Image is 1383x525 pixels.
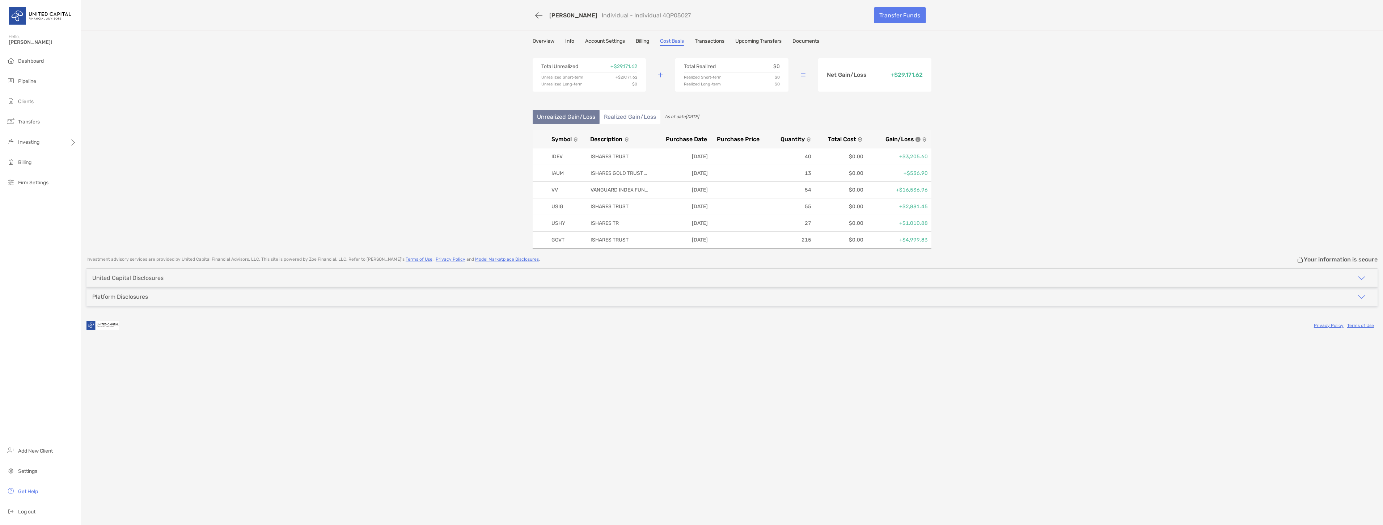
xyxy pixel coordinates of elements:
img: sort [922,137,927,142]
img: get-help icon [7,487,15,495]
span: Total Cost [828,136,856,143]
a: Model Marketplace Disclosures [475,257,539,262]
a: Transactions [695,38,724,46]
p: Your information is secure [1304,256,1378,263]
button: Description [591,136,656,143]
span: [PERSON_NAME]! [9,39,76,45]
img: investing icon [7,137,15,146]
p: IAUM [551,169,580,178]
a: Upcoming Transfers [735,38,782,46]
p: Investment advisory services are provided by United Capital Financial Advisors, LLC . This site i... [86,257,540,262]
img: sort [858,137,863,142]
span: Gain/Loss [885,136,914,143]
p: + $29,171.62 [610,64,637,69]
p: GOVT [551,235,580,244]
p: VV [551,185,580,194]
div: Platform Disclosures [92,293,148,300]
span: Investing [18,139,39,145]
span: As of date [DATE] [665,114,699,119]
span: Billing [18,159,31,165]
img: sort [806,137,811,142]
img: icon arrow [1357,293,1366,301]
p: Unrealized Short-term [541,75,583,79]
img: firm-settings icon [7,178,15,186]
img: company logo [86,317,119,333]
a: Privacy Policy [436,257,465,262]
img: transfers icon [7,117,15,126]
button: Purchase Price [710,136,760,143]
p: [DATE] [659,185,708,194]
p: Unrealized Long-term [541,82,583,86]
img: icon info [915,137,921,142]
img: logout icon [7,507,15,516]
p: 13 [762,169,811,178]
img: billing icon [7,157,15,166]
span: Get Help [18,488,38,495]
p: +$1,010.88 [866,219,928,228]
img: sort [573,137,578,142]
p: Realized Short-term [684,75,722,79]
span: Purchase Price [717,136,760,143]
p: Individual - Individual 4QP05027 [602,12,691,19]
button: Gain/Lossicon info [866,136,927,143]
p: ISHARES TRUST [591,235,648,244]
p: [DATE] [659,202,708,211]
p: Net Gain/Loss [827,72,867,78]
img: icon arrow [1357,274,1366,282]
li: Realized Gain/Loss [600,110,660,124]
button: Quantity [762,136,811,143]
li: Unrealized Gain/Loss [533,110,600,124]
p: Realized Long-term [684,82,721,86]
span: Firm Settings [18,180,48,186]
p: + $29,171.62 [891,72,923,78]
p: $0 [775,75,780,79]
a: Overview [533,38,554,46]
img: add_new_client icon [7,446,15,455]
p: ISHARES TRUST [591,202,648,211]
p: +$16,536.96 [866,185,928,194]
p: +$3,205.60 [866,152,928,161]
p: +$4,999.83 [866,235,928,244]
p: ISHARES TRUST [591,152,648,161]
img: United Capital Logo [9,3,72,29]
p: 215 [762,235,811,244]
span: Transfers [18,119,40,125]
p: ISHARES TR [591,219,648,228]
p: $0 [775,82,780,86]
button: Total Cost [814,136,863,143]
a: Billing [636,38,649,46]
p: [DATE] [659,235,708,244]
img: pipeline icon [7,76,15,85]
span: Settings [18,468,37,474]
img: dashboard icon [7,56,15,65]
span: Pipeline [18,78,36,84]
span: Dashboard [18,58,44,64]
a: Terms of Use [1347,323,1374,328]
p: Total Unrealized [541,64,578,69]
a: [PERSON_NAME] [549,12,597,19]
p: $0.00 [814,169,863,178]
a: Documents [792,38,819,46]
p: IDEV [551,152,580,161]
a: Cost Basis [660,38,684,46]
p: 40 [762,152,811,161]
a: Privacy Policy [1314,323,1344,328]
div: United Capital Disclosures [92,274,164,281]
p: +$536.90 [866,169,928,178]
p: [DATE] [659,219,708,228]
p: USHY [551,219,580,228]
p: 55 [762,202,811,211]
p: + $29,171.62 [616,75,637,79]
p: $0.00 [814,152,863,161]
p: $0.00 [814,235,863,244]
a: Terms of Use [406,257,432,262]
p: 27 [762,219,811,228]
p: [DATE] [659,152,708,161]
img: settings icon [7,466,15,475]
p: $0 [632,82,637,86]
span: Description [591,136,623,143]
span: Add New Client [18,448,53,454]
p: [DATE] [659,169,708,178]
p: ISHARES GOLD TRUST MICRO [591,169,648,178]
span: Quantity [781,136,805,143]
